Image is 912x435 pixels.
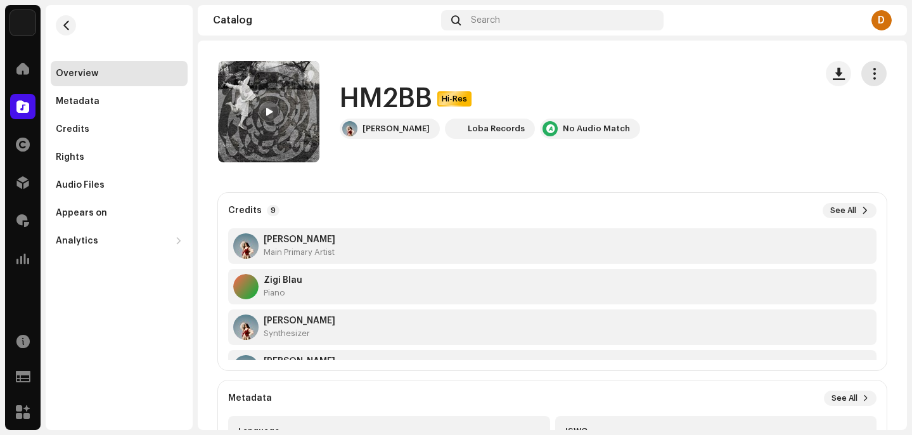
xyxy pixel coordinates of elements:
re-m-nav-item: Credits [51,117,188,142]
re-m-nav-item: Metadata [51,89,188,114]
div: Metadata [56,96,100,107]
re-m-nav-item: Overview [51,61,188,86]
img: 453f334c-f748-4872-8c54-119385e0a782 [10,10,35,36]
img: eecfb8a3-35da-4832-827a-2731cf7d56d6 [233,233,259,259]
img: eecfb8a3-35da-4832-827a-2731cf7d56d6 [233,315,259,340]
strong: Indira Elias [264,356,335,367]
span: See All [832,393,857,403]
re-m-nav-item: Rights [51,145,188,170]
strong: Indira Elias [264,235,335,245]
re-m-nav-dropdown: Analytics [51,228,188,254]
button: See All [824,391,877,406]
div: Appears on [56,208,107,218]
span: Hi-Res [439,94,470,104]
div: No Audio Match [563,124,630,134]
p-badge: 9 [267,205,279,216]
div: Loba Records [468,124,525,134]
strong: Indira Elias [264,316,335,326]
div: D [871,10,892,30]
div: Synthesizer [264,328,335,339]
div: Main Primary Artist [264,247,335,257]
strong: Metadata [228,393,272,403]
div: Audio Files [56,180,105,190]
div: Rights [56,152,84,162]
re-m-nav-item: Audio Files [51,172,188,198]
button: See All [823,203,877,218]
img: 05f0eaa3-4b23-4a5f-b841-ee374073844c [447,121,463,136]
div: Piano [264,288,302,298]
div: [PERSON_NAME] [363,124,430,134]
div: Analytics [56,236,98,246]
span: Search [471,15,500,25]
h1: HM2BB [340,84,432,114]
img: 0232392d-ecdc-491e-95e4-da02809673ce [218,61,319,162]
strong: Credits [228,205,262,216]
re-m-nav-item: Appears on [51,200,188,226]
div: Overview [56,68,98,79]
img: eecfb8a3-35da-4832-827a-2731cf7d56d6 [233,355,259,380]
span: See All [830,205,856,216]
div: Catalog [213,15,436,25]
img: eecfb8a3-35da-4832-827a-2731cf7d56d6 [342,121,357,136]
div: Credits [56,124,89,134]
strong: Zigi Blau [264,275,302,285]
